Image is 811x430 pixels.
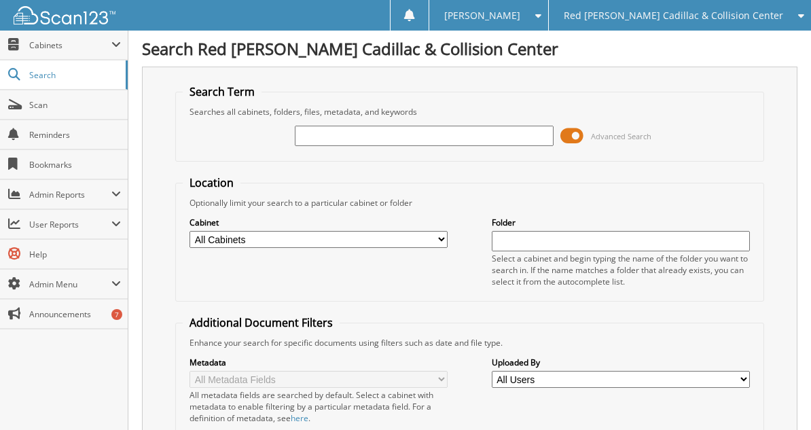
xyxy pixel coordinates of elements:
label: Cabinet [190,217,448,228]
span: Scan [29,99,121,111]
span: Admin Menu [29,279,111,290]
span: Search [29,69,119,81]
span: Red [PERSON_NAME] Cadillac & Collision Center [564,12,783,20]
span: Help [29,249,121,260]
span: Reminders [29,129,121,141]
div: Searches all cabinets, folders, files, metadata, and keywords [183,106,757,118]
div: Optionally limit your search to a particular cabinet or folder [183,197,757,209]
div: Enhance your search for specific documents using filters such as date and file type. [183,337,757,348]
span: [PERSON_NAME] [444,12,520,20]
a: here [291,412,308,424]
div: 7 [111,309,122,320]
div: All metadata fields are searched by default. Select a cabinet with metadata to enable filtering b... [190,389,448,424]
span: Advanced Search [591,131,651,141]
span: Bookmarks [29,159,121,171]
legend: Additional Document Filters [183,315,340,330]
legend: Search Term [183,84,262,99]
span: Cabinets [29,39,111,51]
span: Announcements [29,308,121,320]
label: Metadata [190,357,448,368]
legend: Location [183,175,240,190]
label: Uploaded By [492,357,750,368]
img: scan123-logo-white.svg [14,6,115,24]
h1: Search Red [PERSON_NAME] Cadillac & Collision Center [142,37,797,60]
span: User Reports [29,219,111,230]
label: Folder [492,217,750,228]
div: Select a cabinet and begin typing the name of the folder you want to search in. If the name match... [492,253,750,287]
span: Admin Reports [29,189,111,200]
